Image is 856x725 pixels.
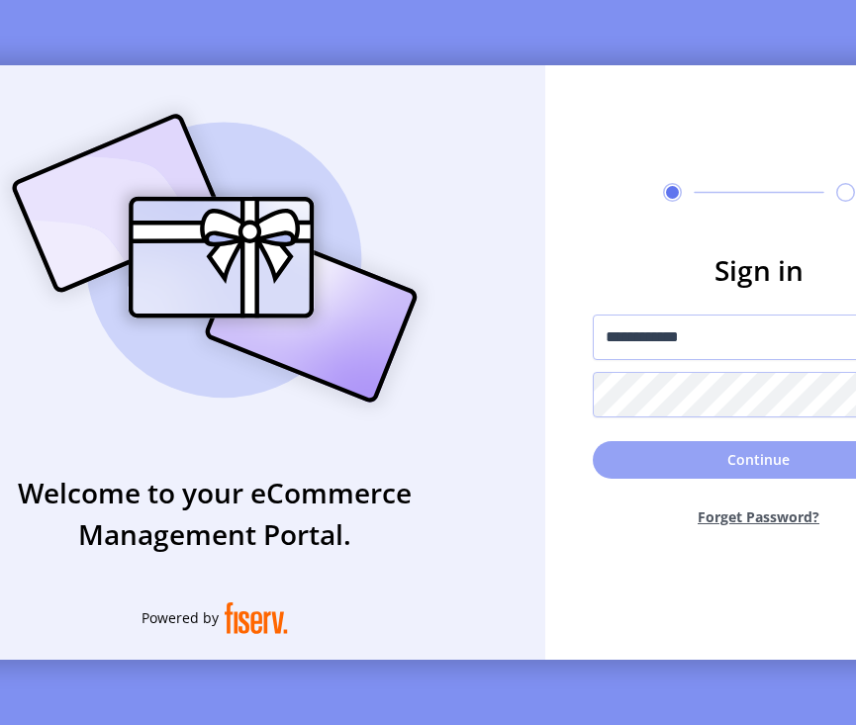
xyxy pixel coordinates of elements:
span: Powered by [142,607,219,628]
